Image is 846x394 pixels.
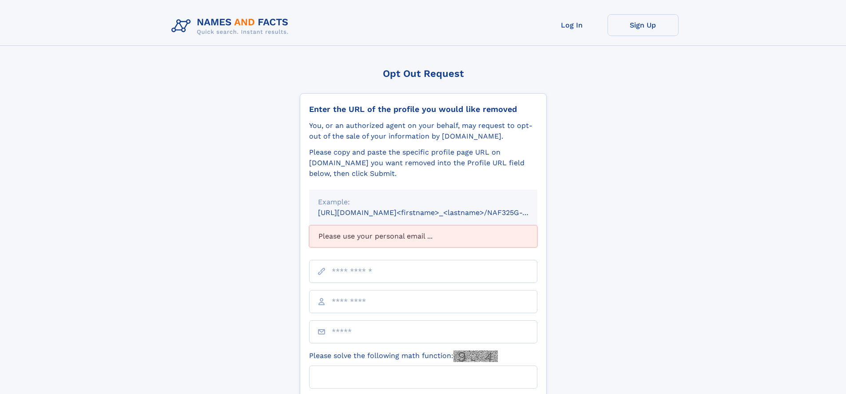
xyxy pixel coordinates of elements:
div: Please use your personal email ... [309,225,537,247]
div: You, or an authorized agent on your behalf, may request to opt-out of the sale of your informatio... [309,120,537,142]
div: Enter the URL of the profile you would like removed [309,104,537,114]
div: Opt Out Request [300,68,547,79]
div: Example: [318,197,528,207]
a: Log In [536,14,608,36]
label: Please solve the following math function: [309,350,498,362]
div: Please copy and paste the specific profile page URL on [DOMAIN_NAME] you want removed into the Pr... [309,147,537,179]
img: Logo Names and Facts [168,14,296,38]
small: [URL][DOMAIN_NAME]<firstname>_<lastname>/NAF325G-xxxxxxxx [318,208,554,217]
a: Sign Up [608,14,679,36]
